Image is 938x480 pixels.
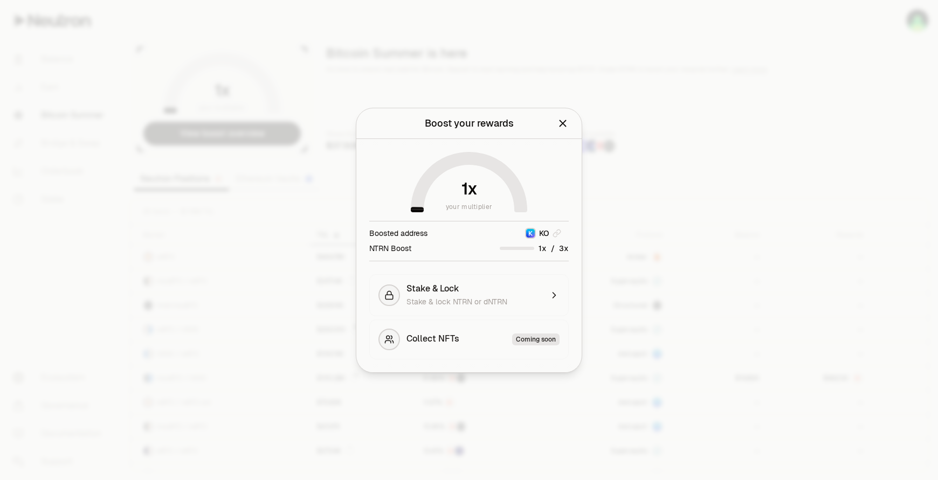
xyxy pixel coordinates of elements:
[512,333,560,345] div: Coming soon
[369,319,569,359] button: Collect NFTsComing soon
[369,274,569,316] button: Stake & LockStake & lock NTRN or dNTRN
[446,201,493,212] span: your multiplier
[425,116,514,131] div: Boost your rewards
[369,228,427,239] div: Boosted address
[406,333,459,345] span: Collect NFTs
[517,228,569,239] button: KeplrKO
[369,243,411,254] div: NTRN Boost
[406,297,507,307] span: Stake & lock NTRN or dNTRN
[500,243,569,254] div: /
[557,116,569,131] button: Close
[526,229,535,238] img: Keplr
[539,228,549,239] span: KO
[406,283,459,294] span: Stake & Lock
